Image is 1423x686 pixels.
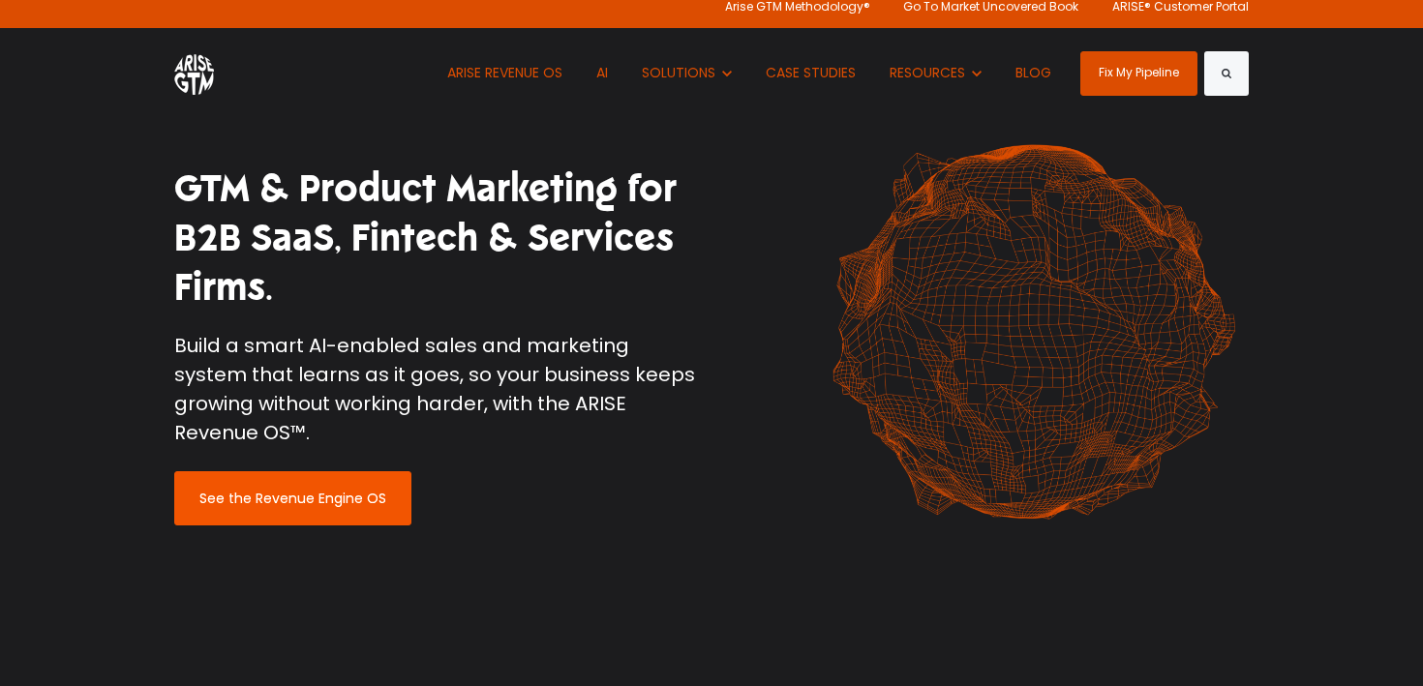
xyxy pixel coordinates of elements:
nav: Desktop navigation [433,28,1065,118]
a: See the Revenue Engine OS [174,471,411,525]
h1: GTM & Product Marketing for B2B SaaS, Fintech & Services Firms. [174,164,697,313]
img: ARISE GTM logo (1) white [174,51,214,95]
span: Show submenu for RESOURCES [890,63,891,64]
p: Build a smart AI-enabled sales and marketing system that learns as it goes, so your business keep... [174,331,697,447]
button: Show submenu for SOLUTIONS SOLUTIONS [627,28,746,118]
span: Show submenu for SOLUTIONS [642,63,643,64]
a: Fix My Pipeline [1080,51,1197,96]
button: Show submenu for RESOURCES RESOURCES [875,28,996,118]
a: ARISE REVENUE OS [433,28,577,118]
img: shape-61 orange [818,124,1249,540]
span: SOLUTIONS [642,63,715,82]
a: AI [582,28,622,118]
button: Search [1204,51,1249,96]
a: CASE STUDIES [751,28,870,118]
span: RESOURCES [890,63,965,82]
a: BLOG [1001,28,1066,118]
